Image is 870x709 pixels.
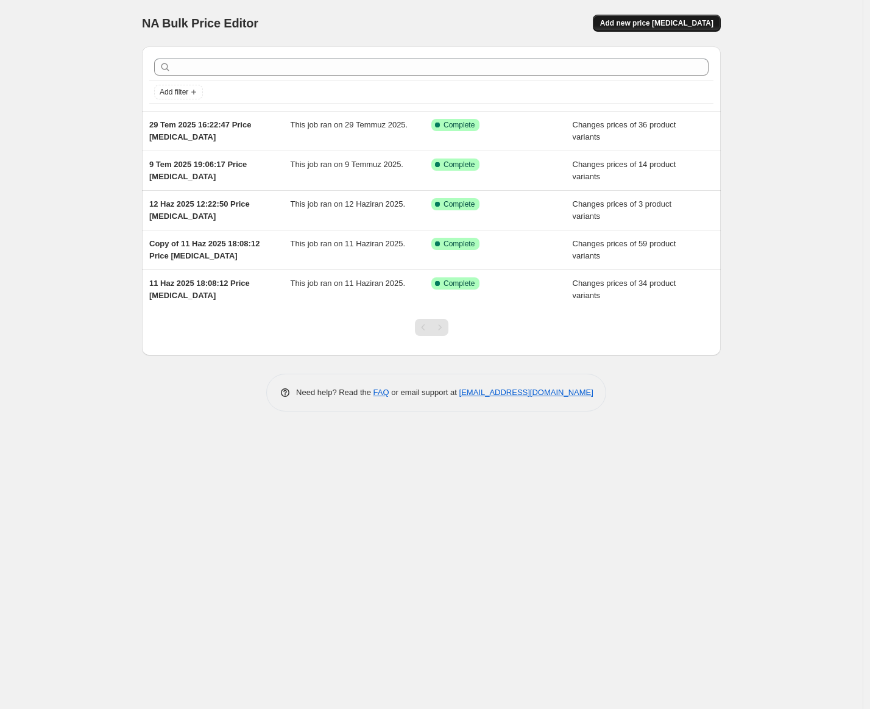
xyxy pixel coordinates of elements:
span: Add filter [160,87,188,97]
span: 29 Tem 2025 16:22:47 Price [MEDICAL_DATA] [149,120,251,141]
span: Changes prices of 14 product variants [573,160,676,181]
span: This job ran on 11 Haziran 2025. [291,279,406,288]
span: This job ran on 9 Temmuz 2025. [291,160,403,169]
span: Complete [444,120,475,130]
span: This job ran on 12 Haziran 2025. [291,199,406,208]
span: Changes prices of 34 product variants [573,279,676,300]
span: 9 Tem 2025 19:06:17 Price [MEDICAL_DATA] [149,160,247,181]
button: Add filter [154,85,203,99]
span: Need help? Read the [296,388,373,397]
span: Changes prices of 36 product variants [573,120,676,141]
span: Complete [444,279,475,288]
a: FAQ [373,388,389,397]
a: [EMAIL_ADDRESS][DOMAIN_NAME] [459,388,593,397]
span: This job ran on 11 Haziran 2025. [291,239,406,248]
span: Complete [444,160,475,169]
button: Add new price [MEDICAL_DATA] [593,15,721,32]
span: Complete [444,239,475,249]
span: NA Bulk Price Editor [142,16,258,30]
span: 11 Haz 2025 18:08:12 Price [MEDICAL_DATA] [149,279,250,300]
nav: Pagination [415,319,448,336]
span: or email support at [389,388,459,397]
span: Complete [444,199,475,209]
span: Copy of 11 Haz 2025 18:08:12 Price [MEDICAL_DATA] [149,239,260,260]
span: Changes prices of 59 product variants [573,239,676,260]
span: This job ran on 29 Temmuz 2025. [291,120,408,129]
span: 12 Haz 2025 12:22:50 Price [MEDICAL_DATA] [149,199,250,221]
span: Add new price [MEDICAL_DATA] [600,18,713,28]
span: Changes prices of 3 product variants [573,199,672,221]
